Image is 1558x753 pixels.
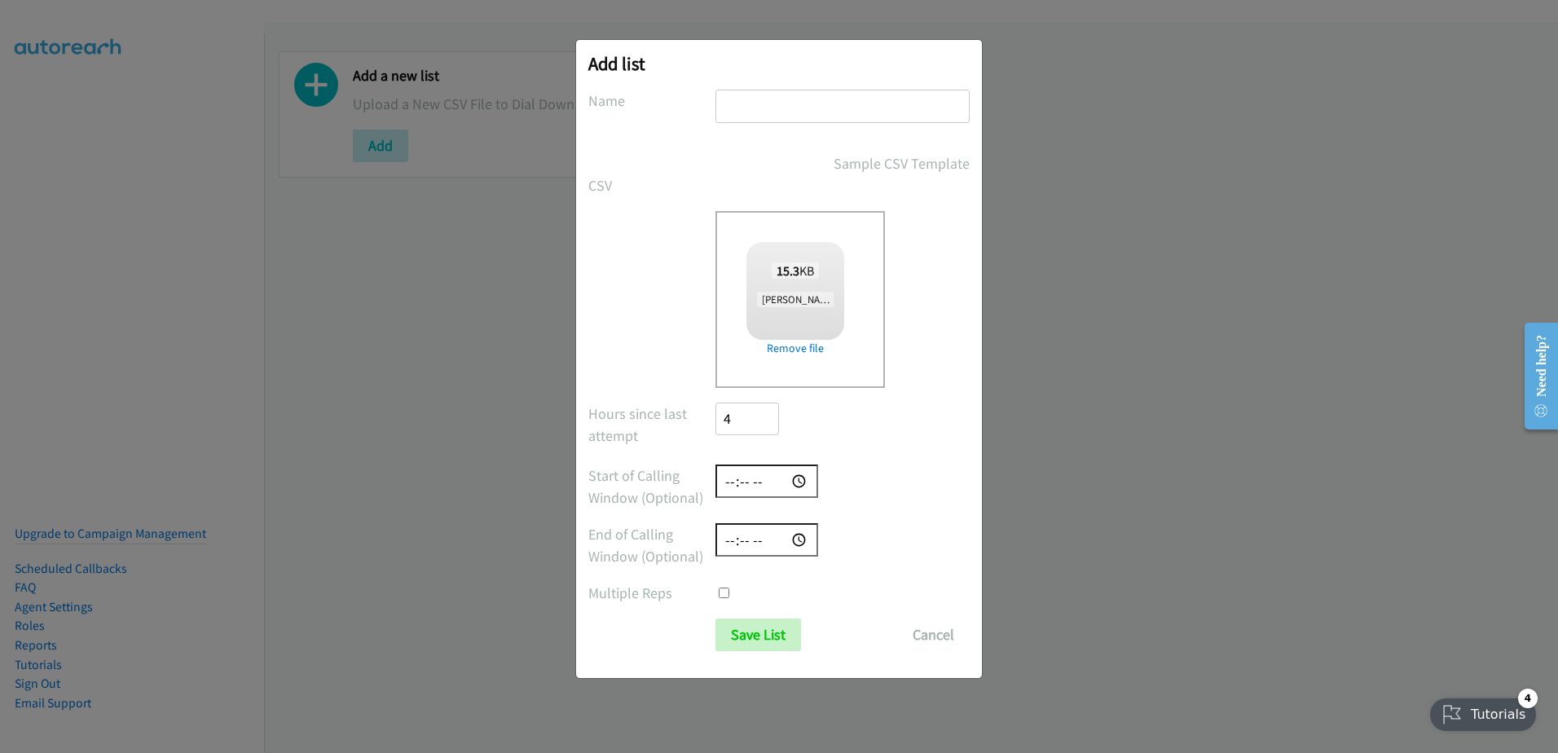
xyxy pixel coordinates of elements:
span: [PERSON_NAME]%27s Leads-2025-09-09 (2).csv [757,292,970,307]
input: Save List [715,619,801,651]
strong: 15.3 [777,262,799,279]
span: KB [772,262,820,279]
a: Remove file [746,340,844,357]
label: CSV [588,174,715,196]
a: Sample CSV Template [834,152,970,174]
label: Multiple Reps [588,582,715,604]
label: End of Calling Window (Optional) [588,523,715,567]
label: Name [588,90,715,112]
label: Hours since last attempt [588,403,715,447]
label: Start of Calling Window (Optional) [588,465,715,509]
iframe: Resource Center [1511,311,1558,441]
button: Cancel [897,619,970,651]
h2: Add list [588,52,970,75]
iframe: Checklist [1420,682,1546,741]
